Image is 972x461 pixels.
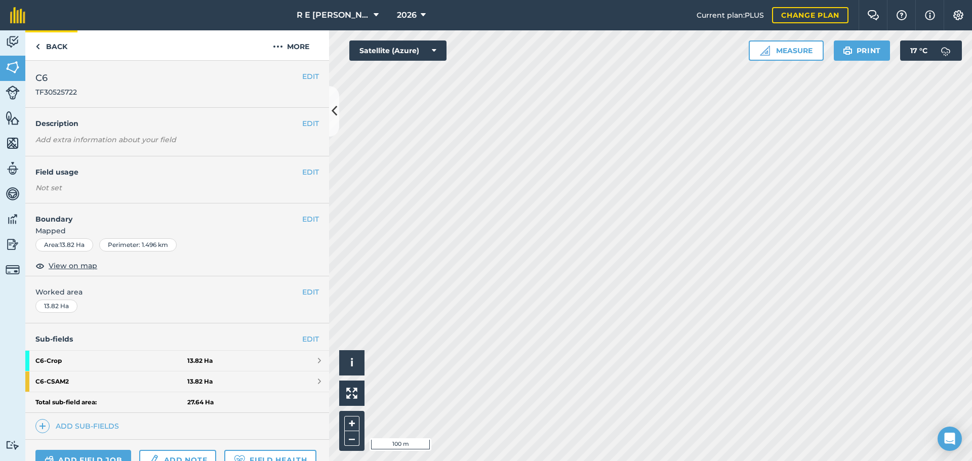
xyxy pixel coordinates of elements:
button: EDIT [302,286,319,298]
img: Ruler icon [760,46,770,56]
button: Satellite (Azure) [349,40,447,61]
a: C6-CSAM213.82 Ha [25,371,329,392]
img: svg+xml;base64,PD94bWwgdmVyc2lvbj0iMS4wIiBlbmNvZGluZz0idXRmLTgiPz4KPCEtLSBHZW5lcmF0b3I6IEFkb2JlIE... [6,161,20,176]
a: Add sub-fields [35,419,123,433]
img: svg+xml;base64,PD94bWwgdmVyc2lvbj0iMS4wIiBlbmNvZGluZz0idXRmLTgiPz4KPCEtLSBHZW5lcmF0b3I6IEFkb2JlIE... [6,34,20,50]
img: svg+xml;base64,PHN2ZyB4bWxucz0iaHR0cDovL3d3dy53My5vcmcvMjAwMC9zdmciIHdpZHRoPSI1NiIgaGVpZ2h0PSI2MC... [6,110,20,125]
span: 2026 [397,9,417,21]
img: svg+xml;base64,PHN2ZyB4bWxucz0iaHR0cDovL3d3dy53My5vcmcvMjAwMC9zdmciIHdpZHRoPSIxOCIgaGVpZ2h0PSIyNC... [35,260,45,272]
div: Not set [35,183,319,193]
button: EDIT [302,214,319,225]
button: More [253,30,329,60]
button: EDIT [302,71,319,82]
img: svg+xml;base64,PD94bWwgdmVyc2lvbj0iMS4wIiBlbmNvZGluZz0idXRmLTgiPz4KPCEtLSBHZW5lcmF0b3I6IEFkb2JlIE... [6,237,20,252]
div: Perimeter : 1.496 km [99,238,177,252]
img: svg+xml;base64,PHN2ZyB4bWxucz0iaHR0cDovL3d3dy53My5vcmcvMjAwMC9zdmciIHdpZHRoPSI5IiBoZWlnaHQ9IjI0Ii... [35,40,40,53]
button: – [344,431,359,446]
img: Four arrows, one pointing top left, one top right, one bottom right and the last bottom left [346,388,357,399]
button: EDIT [302,166,319,178]
span: Worked area [35,286,319,298]
img: Two speech bubbles overlapping with the left bubble in the forefront [867,10,879,20]
span: C6 [35,71,77,85]
div: 13.82 Ha [35,300,77,313]
a: Back [25,30,77,60]
img: svg+xml;base64,PHN2ZyB4bWxucz0iaHR0cDovL3d3dy53My5vcmcvMjAwMC9zdmciIHdpZHRoPSIxNCIgaGVpZ2h0PSIyNC... [39,420,46,432]
strong: C6 - Crop [35,351,187,371]
img: svg+xml;base64,PD94bWwgdmVyc2lvbj0iMS4wIiBlbmNvZGluZz0idXRmLTgiPz4KPCEtLSBHZW5lcmF0b3I6IEFkb2JlIE... [6,212,20,227]
img: svg+xml;base64,PHN2ZyB4bWxucz0iaHR0cDovL3d3dy53My5vcmcvMjAwMC9zdmciIHdpZHRoPSIxOSIgaGVpZ2h0PSIyNC... [843,45,853,57]
h4: Description [35,118,319,129]
button: + [344,416,359,431]
div: Area : 13.82 Ha [35,238,93,252]
span: i [350,356,353,369]
img: svg+xml;base64,PHN2ZyB4bWxucz0iaHR0cDovL3d3dy53My5vcmcvMjAwMC9zdmciIHdpZHRoPSIxNyIgaGVpZ2h0PSIxNy... [925,9,935,21]
em: Add extra information about your field [35,135,176,144]
span: R E [PERSON_NAME] [297,9,370,21]
h4: Field usage [35,166,302,178]
img: svg+xml;base64,PHN2ZyB4bWxucz0iaHR0cDovL3d3dy53My5vcmcvMjAwMC9zdmciIHdpZHRoPSI1NiIgaGVpZ2h0PSI2MC... [6,136,20,151]
strong: 13.82 Ha [187,357,213,365]
button: Print [834,40,890,61]
img: svg+xml;base64,PD94bWwgdmVyc2lvbj0iMS4wIiBlbmNvZGluZz0idXRmLTgiPz4KPCEtLSBHZW5lcmF0b3I6IEFkb2JlIE... [6,86,20,100]
img: A question mark icon [896,10,908,20]
img: svg+xml;base64,PD94bWwgdmVyc2lvbj0iMS4wIiBlbmNvZGluZz0idXRmLTgiPz4KPCEtLSBHZW5lcmF0b3I6IEFkb2JlIE... [6,186,20,201]
button: 17 °C [900,40,962,61]
img: svg+xml;base64,PD94bWwgdmVyc2lvbj0iMS4wIiBlbmNvZGluZz0idXRmLTgiPz4KPCEtLSBHZW5lcmF0b3I6IEFkb2JlIE... [6,440,20,450]
strong: Total sub-field area: [35,398,187,406]
button: Measure [749,40,824,61]
strong: 13.82 Ha [187,378,213,386]
button: View on map [35,260,97,272]
img: svg+xml;base64,PHN2ZyB4bWxucz0iaHR0cDovL3d3dy53My5vcmcvMjAwMC9zdmciIHdpZHRoPSI1NiIgaGVpZ2h0PSI2MC... [6,60,20,75]
span: 17 ° C [910,40,927,61]
span: Current plan : PLUS [697,10,764,21]
img: A cog icon [952,10,964,20]
img: svg+xml;base64,PD94bWwgdmVyc2lvbj0iMS4wIiBlbmNvZGluZz0idXRmLTgiPz4KPCEtLSBHZW5lcmF0b3I6IEFkb2JlIE... [6,263,20,277]
h4: Boundary [25,203,302,225]
span: View on map [49,260,97,271]
img: svg+xml;base64,PD94bWwgdmVyc2lvbj0iMS4wIiBlbmNvZGluZz0idXRmLTgiPz4KPCEtLSBHZW5lcmF0b3I6IEFkb2JlIE... [936,40,956,61]
img: svg+xml;base64,PHN2ZyB4bWxucz0iaHR0cDovL3d3dy53My5vcmcvMjAwMC9zdmciIHdpZHRoPSIyMCIgaGVpZ2h0PSIyNC... [273,40,283,53]
strong: C6 - CSAM2 [35,371,187,392]
h4: Sub-fields [25,333,329,345]
a: EDIT [302,333,319,345]
span: TF30525722 [35,87,77,97]
button: i [339,350,364,375]
span: Mapped [25,225,329,236]
a: C6-Crop13.82 Ha [25,351,329,371]
img: fieldmargin Logo [10,7,25,23]
a: Change plan [772,7,848,23]
strong: 27.64 Ha [187,398,214,406]
button: EDIT [302,118,319,129]
div: Open Intercom Messenger [938,427,962,451]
